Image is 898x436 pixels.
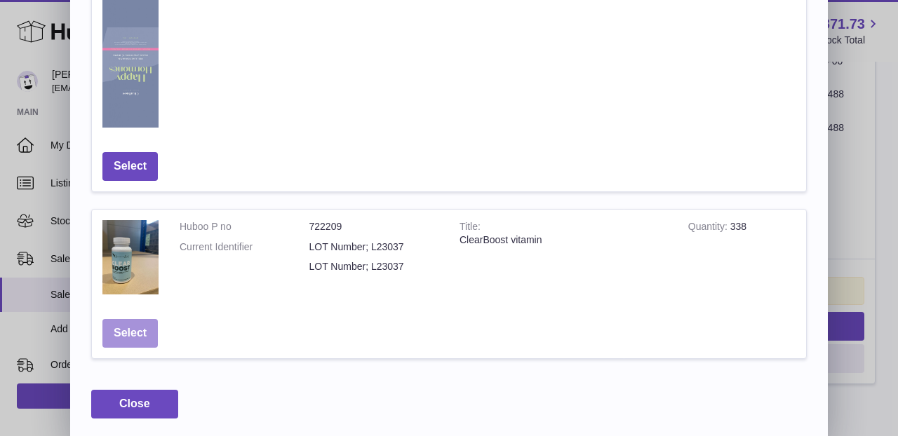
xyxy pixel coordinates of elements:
dd: LOT Number; L23037 [309,240,439,254]
div: ClearBoost vitamin [460,233,667,247]
dt: Huboo P no [180,220,309,233]
strong: Quantity [688,221,730,236]
dd: 722209 [309,220,439,233]
span: Close [119,397,150,409]
dd: LOT Number; L23037 [309,260,439,273]
td: 338 [678,210,806,309]
button: Select [102,319,158,348]
button: Close [91,390,178,418]
img: ClearBoost vitamin [102,220,159,295]
dt: Current Identifier [180,240,309,254]
strong: Title [460,221,481,236]
button: Select [102,152,158,181]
